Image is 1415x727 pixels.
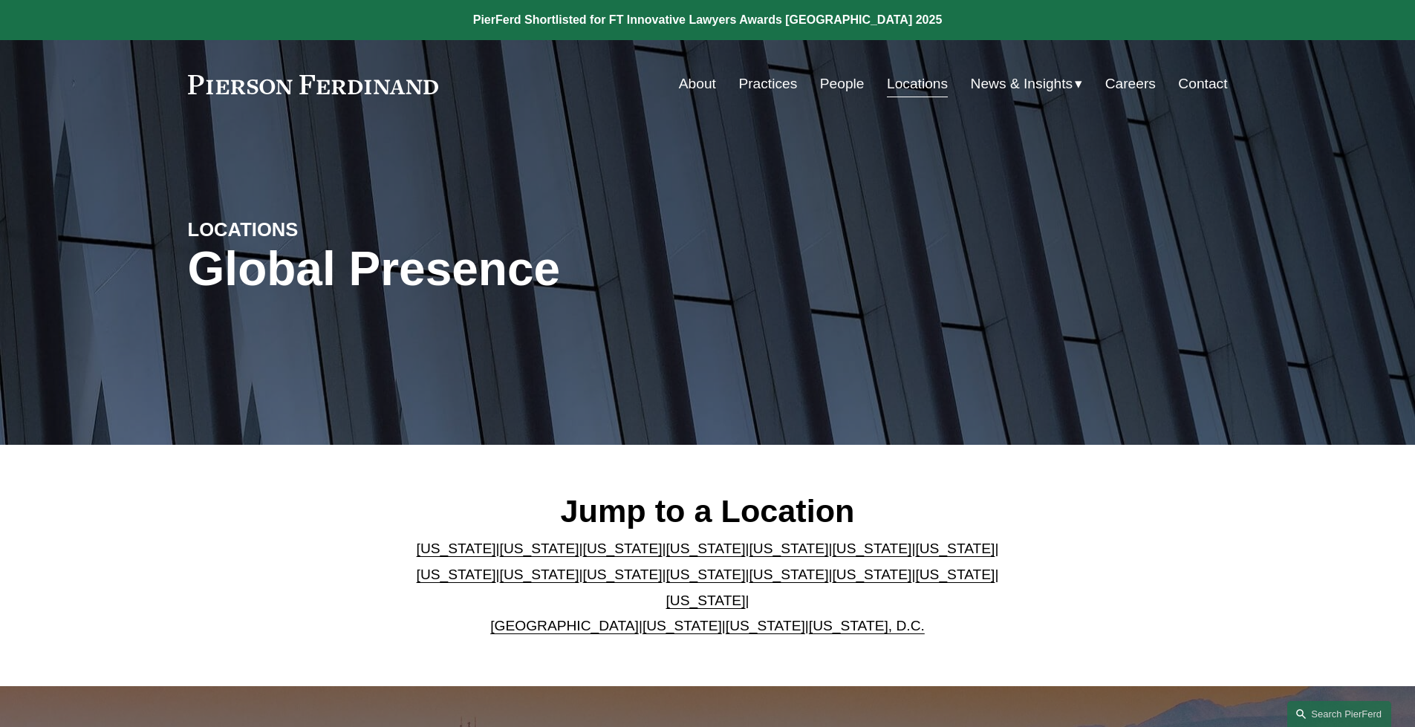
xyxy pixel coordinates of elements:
a: [US_STATE] [643,618,722,633]
a: About [679,70,716,98]
a: [US_STATE] [500,541,579,556]
a: [US_STATE] [832,567,911,582]
a: [US_STATE] [749,541,828,556]
a: [US_STATE] [915,541,995,556]
span: News & Insights [971,71,1073,97]
a: folder dropdown [971,70,1083,98]
a: Careers [1105,70,1156,98]
a: [US_STATE] [666,541,746,556]
a: [US_STATE] [666,567,746,582]
a: [US_STATE] [417,567,496,582]
a: [US_STATE] [726,618,805,633]
a: [US_STATE] [500,567,579,582]
h2: Jump to a Location [404,492,1011,530]
a: People [820,70,865,98]
a: Search this site [1287,701,1391,727]
a: [US_STATE] [583,541,663,556]
a: [US_STATE], D.C. [809,618,925,633]
a: Locations [887,70,948,98]
a: [US_STATE] [417,541,496,556]
h4: LOCATIONS [188,218,448,241]
a: [US_STATE] [832,541,911,556]
a: [US_STATE] [666,593,746,608]
h1: Global Presence [188,242,881,296]
a: Practices [738,70,797,98]
a: [GEOGRAPHIC_DATA] [490,618,639,633]
a: [US_STATE] [915,567,995,582]
a: Contact [1178,70,1227,98]
a: [US_STATE] [583,567,663,582]
p: | | | | | | | | | | | | | | | | | | [404,536,1011,639]
a: [US_STATE] [749,567,828,582]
